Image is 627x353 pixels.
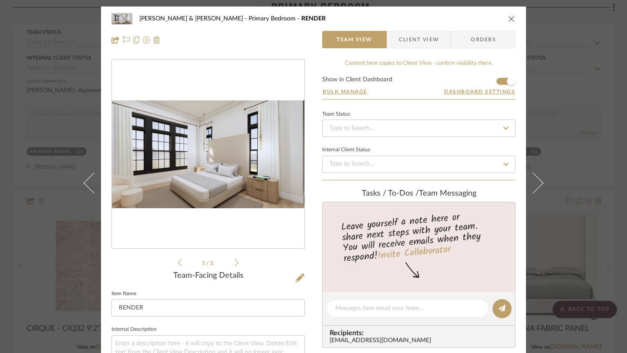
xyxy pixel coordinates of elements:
[461,31,506,48] span: Orders
[322,189,516,199] div: team Messaging
[111,10,132,27] img: 2c5d2cfa-e1db-4e3d-bcde-0ba831e6b80d_48x40.jpg
[322,120,516,137] input: Type to Search…
[111,271,305,281] div: Team-Facing Details
[322,88,368,96] button: Bulk Manage
[111,292,136,296] label: Item Name
[399,31,439,48] span: Client View
[337,31,372,48] span: Team View
[322,59,516,68] div: Content here copies to Client View - confirm visibility there.
[206,260,210,266] span: /
[139,16,249,22] span: [PERSON_NAME] & [PERSON_NAME]
[362,190,419,197] span: Tasks / To-Dos /
[322,112,350,117] div: Team Status
[321,208,517,266] div: Leave yourself a note here or share next steps with your team. You will receive emails when they ...
[153,37,160,43] img: Remove from project
[111,299,305,316] input: Enter Item Name
[112,100,304,209] div: 0
[111,327,157,332] label: Internal Description
[202,260,206,266] span: 1
[210,260,215,266] span: 2
[330,337,512,344] div: [EMAIL_ADDRESS][DOMAIN_NAME]
[377,242,452,264] a: Invite Collaborator
[322,148,370,152] div: Internal Client Status
[444,88,516,96] button: Dashboard Settings
[112,100,304,209] img: 2c5d2cfa-e1db-4e3d-bcde-0ba831e6b80d_436x436.jpg
[322,156,516,173] input: Type to Search…
[249,16,301,22] span: Primary Bedroom
[330,329,512,337] span: Recipients:
[301,16,326,22] span: RENDER
[508,15,516,23] button: close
